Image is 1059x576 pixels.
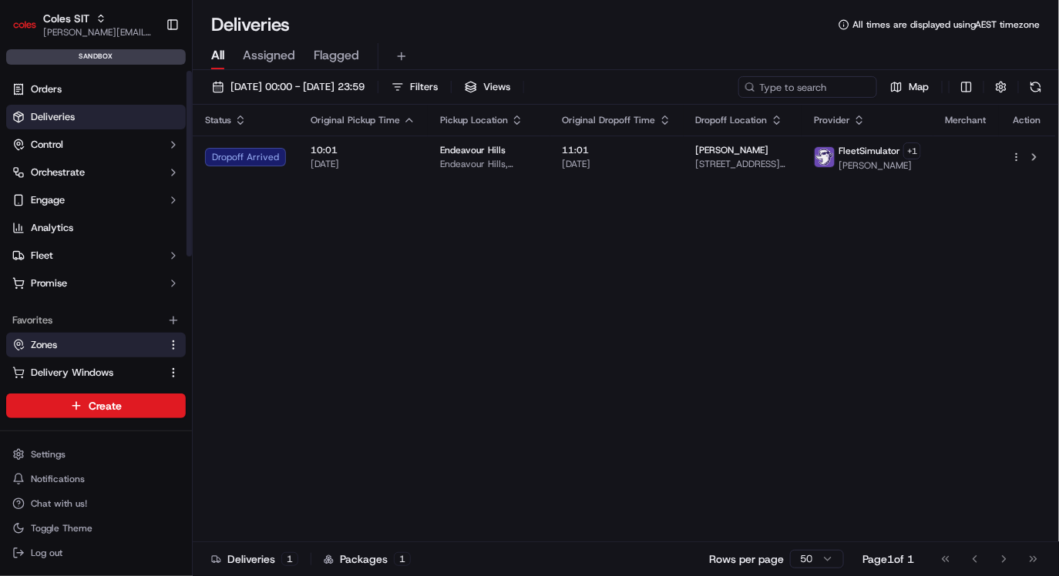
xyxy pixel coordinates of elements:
span: Knowledge Base [31,223,118,239]
span: Status [205,114,231,126]
span: Views [483,80,510,94]
span: 11:01 [563,144,671,156]
span: [PERSON_NAME] [696,144,769,156]
div: Deliveries [211,551,298,567]
span: Zones [31,338,57,352]
div: 💻 [130,225,143,237]
div: 1 [394,552,411,566]
span: Notifications [31,473,85,485]
span: Toggle Theme [31,522,92,534]
button: Control [6,132,186,157]
button: Coles SITColes SIT[PERSON_NAME][EMAIL_ADDRESS][PERSON_NAME][DOMAIN_NAME] [6,6,160,43]
a: Deliveries [6,105,186,129]
span: Pickup Location [440,114,508,126]
span: Promise [31,276,67,290]
button: Zones [6,333,186,357]
button: [DATE] 00:00 - [DATE] 23:59 [205,76,371,98]
p: Rows per page [709,551,784,567]
span: All times are displayed using AEST timezone [852,18,1041,31]
button: Start new chat [262,152,281,170]
button: Create [6,393,186,418]
span: Chat with us! [31,497,87,510]
h1: Deliveries [211,12,290,37]
button: Refresh [1025,76,1047,98]
div: sandbox [6,49,186,65]
a: 📗Knowledge Base [9,217,124,245]
div: Start new chat [52,147,253,162]
div: Packages [324,551,411,567]
span: Assigned [243,46,295,65]
img: Nash [15,15,46,46]
span: Orchestrate [31,166,85,179]
span: Pylon [153,261,187,273]
a: Analytics [6,216,186,240]
span: Engage [31,193,65,207]
span: [STREET_ADDRESS][PERSON_NAME] [696,158,789,170]
span: Deliveries [31,110,75,124]
a: Delivery Windows [12,366,161,380]
a: Orders [6,77,186,102]
button: Chat with us! [6,493,186,514]
button: Settings [6,444,186,465]
span: All [211,46,224,65]
button: Notifications [6,468,186,490]
span: Original Dropoff Time [563,114,656,126]
span: Endeavour Hills, [PERSON_NAME][STREET_ADDRESS] [440,158,538,170]
div: 📗 [15,225,28,237]
span: [DATE] [563,158,671,170]
a: Zones [12,338,161,352]
button: Map [883,76,936,98]
span: Fleet [31,249,53,263]
button: Fleet [6,243,186,268]
span: Filters [410,80,438,94]
button: Toggle Theme [6,517,186,539]
input: Type to search [738,76,877,98]
span: Delivery Windows [31,366,113,380]
button: Delivery Windows [6,360,186,385]
p: Welcome 👋 [15,62,281,86]
div: Favorites [6,308,186,333]
button: +1 [903,142,921,159]
span: Original Pickup Time [311,114,400,126]
div: Page 1 of 1 [862,551,914,567]
img: Coles SIT [12,12,37,37]
span: Settings [31,448,66,460]
span: Dropoff Location [696,114,768,126]
span: Endeavour Hills [440,144,506,156]
input: Got a question? Start typing here... [40,99,277,116]
button: Promise [6,271,186,296]
span: [DATE] [311,158,415,170]
span: API Documentation [146,223,247,239]
span: Create [89,398,122,414]
span: Control [31,138,63,152]
button: Log out [6,542,186,564]
div: We're available if you need us! [52,162,195,175]
span: Flagged [314,46,359,65]
a: Powered byPylon [109,260,187,273]
img: FleetSimulator.png [815,147,835,167]
span: Analytics [31,221,73,235]
span: 10:01 [311,144,415,156]
span: Map [909,80,929,94]
div: Action [1011,114,1044,126]
img: 1736555255976-a54dd68f-1ca7-489b-9aae-adbdc363a1c4 [15,147,43,175]
span: [DATE] 00:00 - [DATE] 23:59 [230,80,365,94]
button: Orchestrate [6,160,186,185]
button: [PERSON_NAME][EMAIL_ADDRESS][PERSON_NAME][DOMAIN_NAME] [43,26,153,39]
button: Views [458,76,517,98]
button: Filters [385,76,445,98]
div: 1 [281,552,298,566]
button: Coles SIT [43,11,89,26]
span: Merchant [946,114,987,126]
span: Orders [31,82,62,96]
span: Log out [31,547,62,559]
span: FleetSimulator [839,145,900,157]
span: Provider [814,114,850,126]
a: 💻API Documentation [124,217,254,245]
span: [PERSON_NAME] [839,159,921,172]
button: Engage [6,188,186,213]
